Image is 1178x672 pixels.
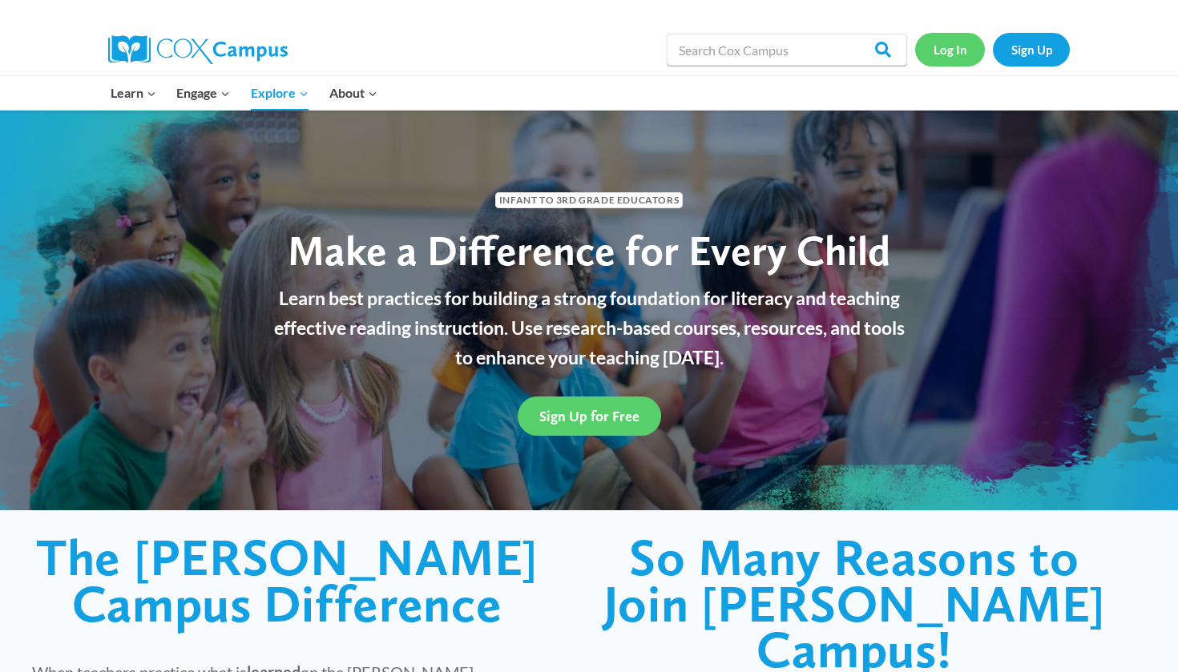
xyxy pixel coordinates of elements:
a: Sign Up [993,33,1070,66]
nav: Primary Navigation [100,76,387,110]
button: Child menu of Engage [167,76,241,110]
span: Infant to 3rd Grade Educators [495,192,683,207]
span: Sign Up for Free [539,408,639,425]
nav: Secondary Navigation [915,33,1070,66]
span: Make a Difference for Every Child [288,225,890,276]
img: Cox Campus [108,35,288,64]
p: Learn best practices for building a strong foundation for literacy and teaching effective reading... [264,284,914,372]
button: Child menu of Learn [100,76,167,110]
input: Search Cox Campus [667,34,907,66]
button: Child menu of Explore [240,76,319,110]
a: Sign Up for Free [518,396,661,436]
a: Log In [915,33,985,66]
span: The [PERSON_NAME] Campus Difference [36,526,538,634]
button: Child menu of About [319,76,388,110]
